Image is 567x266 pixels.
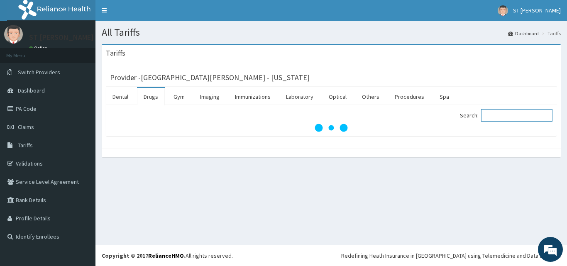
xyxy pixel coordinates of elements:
[43,46,139,57] div: Chat with us now
[167,88,191,105] a: Gym
[355,88,386,105] a: Others
[315,111,348,144] svg: audio-loading
[29,34,94,41] p: ST [PERSON_NAME]
[95,245,567,266] footer: All rights reserved.
[4,178,158,207] textarea: Type your message and hit 'Enter'
[18,142,33,149] span: Tariffs
[18,87,45,94] span: Dashboard
[29,45,49,51] a: Online
[540,30,561,37] li: Tariffs
[15,41,34,62] img: d_794563401_company_1708531726252_794563401
[137,88,165,105] a: Drugs
[106,49,125,57] h3: Tariffs
[136,4,156,24] div: Minimize live chat window
[322,88,353,105] a: Optical
[148,252,184,259] a: RelianceHMO
[106,88,135,105] a: Dental
[18,123,34,131] span: Claims
[481,109,552,122] input: Search:
[18,68,60,76] span: Switch Providers
[110,74,310,81] h3: Provider - [GEOGRAPHIC_DATA][PERSON_NAME] - [US_STATE]
[513,7,561,14] span: ST [PERSON_NAME]
[102,27,561,38] h1: All Tariffs
[508,30,539,37] a: Dashboard
[4,25,23,44] img: User Image
[433,88,456,105] a: Spa
[388,88,431,105] a: Procedures
[228,88,277,105] a: Immunizations
[193,88,226,105] a: Imaging
[341,251,561,260] div: Redefining Heath Insurance in [GEOGRAPHIC_DATA] using Telemedicine and Data Science!
[102,252,186,259] strong: Copyright © 2017 .
[48,80,115,164] span: We're online!
[279,88,320,105] a: Laboratory
[498,5,508,16] img: User Image
[460,109,552,122] label: Search:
